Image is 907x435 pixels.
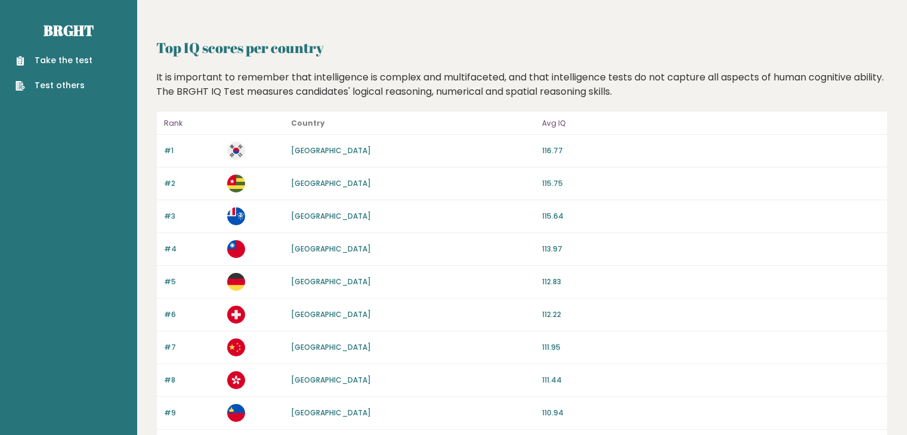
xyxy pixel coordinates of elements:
div: It is important to remember that intelligence is complex and multifaceted, and that intelligence ... [152,70,893,99]
a: Test others [16,79,92,92]
img: kr.svg [227,142,245,160]
p: 112.83 [542,276,880,287]
p: 112.22 [542,309,880,320]
a: [GEOGRAPHIC_DATA] [291,408,371,418]
a: [GEOGRAPHIC_DATA] [291,244,371,254]
p: #2 [164,178,220,189]
b: Country [291,118,325,128]
p: #3 [164,211,220,222]
img: cn.svg [227,338,245,356]
p: 111.95 [542,342,880,353]
h2: Top IQ scores per country [156,37,888,58]
img: li.svg [227,404,245,422]
p: 113.97 [542,244,880,254]
img: hk.svg [227,371,245,389]
img: tw.svg [227,240,245,258]
a: [GEOGRAPHIC_DATA] [291,342,371,352]
p: #1 [164,145,220,156]
img: tg.svg [227,175,245,192]
img: tf.svg [227,207,245,225]
p: #4 [164,244,220,254]
img: ch.svg [227,306,245,324]
p: #6 [164,309,220,320]
p: 115.75 [542,178,880,189]
p: Avg IQ [542,116,880,130]
p: #9 [164,408,220,418]
a: [GEOGRAPHIC_DATA] [291,375,371,385]
p: 111.44 [542,375,880,386]
p: 116.77 [542,145,880,156]
a: [GEOGRAPHIC_DATA] [291,211,371,221]
p: #7 [164,342,220,353]
a: [GEOGRAPHIC_DATA] [291,178,371,188]
a: Brght [44,21,94,40]
a: [GEOGRAPHIC_DATA] [291,145,371,156]
img: de.svg [227,273,245,291]
p: 115.64 [542,211,880,222]
p: Rank [164,116,220,130]
a: Take the test [16,54,92,67]
p: #5 [164,276,220,287]
a: [GEOGRAPHIC_DATA] [291,276,371,287]
a: [GEOGRAPHIC_DATA] [291,309,371,319]
p: #8 [164,375,220,386]
p: 110.94 [542,408,880,418]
